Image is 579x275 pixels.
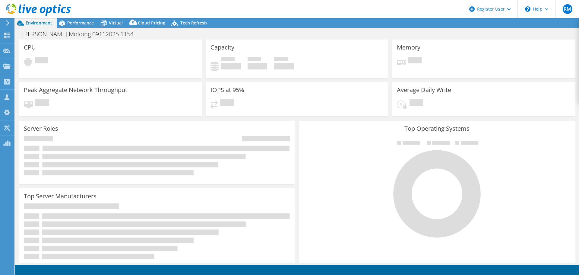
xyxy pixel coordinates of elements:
[274,63,294,69] h4: 0 GiB
[248,57,261,63] span: Free
[138,20,165,26] span: Cloud Pricing
[24,193,96,200] h3: Top Server Manufacturers
[180,20,207,26] span: Tech Refresh
[210,44,234,51] h3: Capacity
[24,87,127,93] h3: Peak Aggregate Network Throughput
[410,99,423,107] span: Pending
[67,20,94,26] span: Performance
[397,87,451,93] h3: Average Daily Write
[304,125,570,132] h3: Top Operating Systems
[563,4,572,14] span: RM
[35,99,49,107] span: Pending
[274,57,288,63] span: Total
[221,57,235,63] span: Used
[397,44,420,51] h3: Memory
[20,31,143,37] h1: [PERSON_NAME] Molding 09112025 1154
[24,44,36,51] h3: CPU
[525,6,530,12] svg: \n
[210,87,244,93] h3: IOPS at 95%
[248,63,267,69] h4: 0 GiB
[220,99,234,107] span: Pending
[221,63,241,69] h4: 0 GiB
[24,125,58,132] h3: Server Roles
[109,20,123,26] span: Virtual
[26,20,52,26] span: Environment
[35,57,48,65] span: Pending
[408,57,422,65] span: Pending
